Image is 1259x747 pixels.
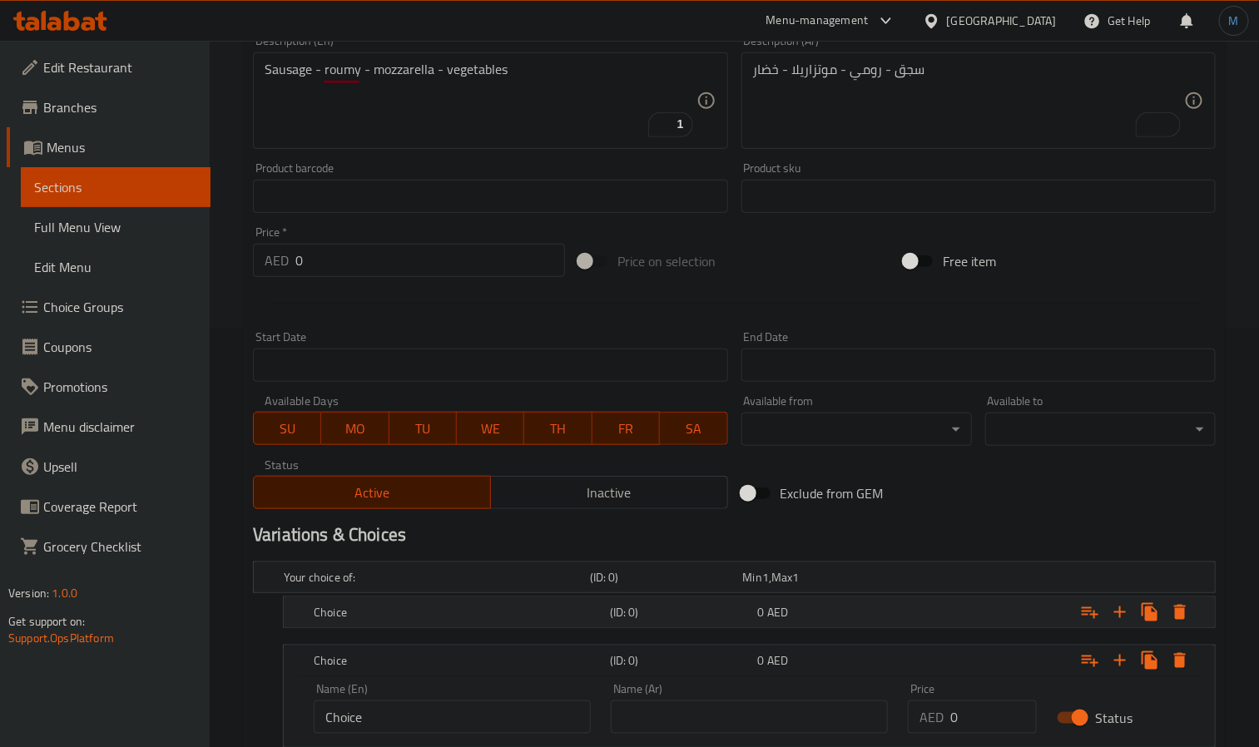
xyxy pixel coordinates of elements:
[7,47,211,87] a: Edit Restaurant
[599,417,653,441] span: FR
[34,217,197,237] span: Full Menu View
[1105,646,1135,675] button: Add new choice
[284,569,583,586] h5: Your choice of:
[610,652,751,669] h5: (ID: 0)
[21,167,211,207] a: Sections
[1135,597,1165,627] button: Clone new choice
[943,251,996,271] span: Free item
[743,569,890,586] div: ,
[7,87,211,127] a: Branches
[590,569,736,586] h5: (ID: 0)
[667,417,721,441] span: SA
[8,627,114,649] a: Support.OpsPlatform
[43,57,197,77] span: Edit Restaurant
[253,476,491,509] button: Active
[7,327,211,367] a: Coupons
[254,562,1215,592] div: Expand
[314,604,603,621] h5: Choice
[253,522,1216,547] h2: Variations & Choices
[284,646,1215,675] div: Expand
[265,250,289,270] p: AED
[741,413,972,446] div: ​
[43,377,197,397] span: Promotions
[260,417,315,441] span: SU
[766,11,869,31] div: Menu-management
[43,97,197,117] span: Branches
[43,537,197,557] span: Grocery Checklist
[43,497,197,517] span: Coverage Report
[389,412,457,445] button: TU
[284,597,1215,627] div: Expand
[781,483,884,503] span: Exclude from GEM
[43,337,197,357] span: Coupons
[7,407,211,447] a: Menu disclaimer
[7,527,211,566] a: Grocery Checklist
[7,367,211,407] a: Promotions
[1165,597,1195,627] button: Delete Choice
[314,700,591,734] input: Enter name En
[610,604,751,621] h5: (ID: 0)
[1075,597,1105,627] button: Add choice group
[741,180,1216,213] input: Please enter product sku
[490,476,728,509] button: Inactive
[1105,597,1135,627] button: Add new choice
[524,412,592,445] button: TH
[617,251,716,271] span: Price on selection
[34,257,197,277] span: Edit Menu
[758,601,765,623] span: 0
[7,287,211,327] a: Choice Groups
[43,457,197,477] span: Upsell
[753,62,1184,141] textarea: To enrich screen reader interactions, please activate Accessibility in Grammarly extension settings
[985,413,1216,446] div: ​
[295,244,565,277] input: Please enter price
[21,247,211,287] a: Edit Menu
[43,297,197,317] span: Choice Groups
[498,481,721,505] span: Inactive
[7,487,211,527] a: Coverage Report
[321,412,389,445] button: MO
[265,62,696,141] textarea: To enrich screen reader interactions, please activate Accessibility in Grammarly extension settings
[314,652,603,669] h5: Choice
[1135,646,1165,675] button: Clone new choice
[762,566,769,588] span: 1
[43,417,197,437] span: Menu disclaimer
[7,447,211,487] a: Upsell
[767,601,788,623] span: AED
[47,137,197,157] span: Menus
[611,700,888,734] input: Enter name Ar
[950,700,1036,734] input: Please enter price
[947,12,1057,30] div: [GEOGRAPHIC_DATA]
[743,566,762,588] span: Min
[396,417,450,441] span: TU
[1075,646,1105,675] button: Add choice group
[919,707,944,727] p: AED
[21,207,211,247] a: Full Menu View
[660,412,727,445] button: SA
[8,582,49,604] span: Version:
[52,582,77,604] span: 1.0.0
[8,611,85,632] span: Get support on:
[1096,708,1133,728] span: Status
[457,412,524,445] button: WE
[767,650,788,671] span: AED
[592,412,660,445] button: FR
[253,412,321,445] button: SU
[253,180,727,213] input: Please enter product barcode
[7,127,211,167] a: Menus
[1229,12,1239,30] span: M
[260,481,484,505] span: Active
[1165,646,1195,675] button: Delete Choice
[34,177,197,197] span: Sections
[463,417,518,441] span: WE
[328,417,382,441] span: MO
[771,566,792,588] span: Max
[793,566,800,588] span: 1
[758,650,765,671] span: 0
[531,417,585,441] span: TH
